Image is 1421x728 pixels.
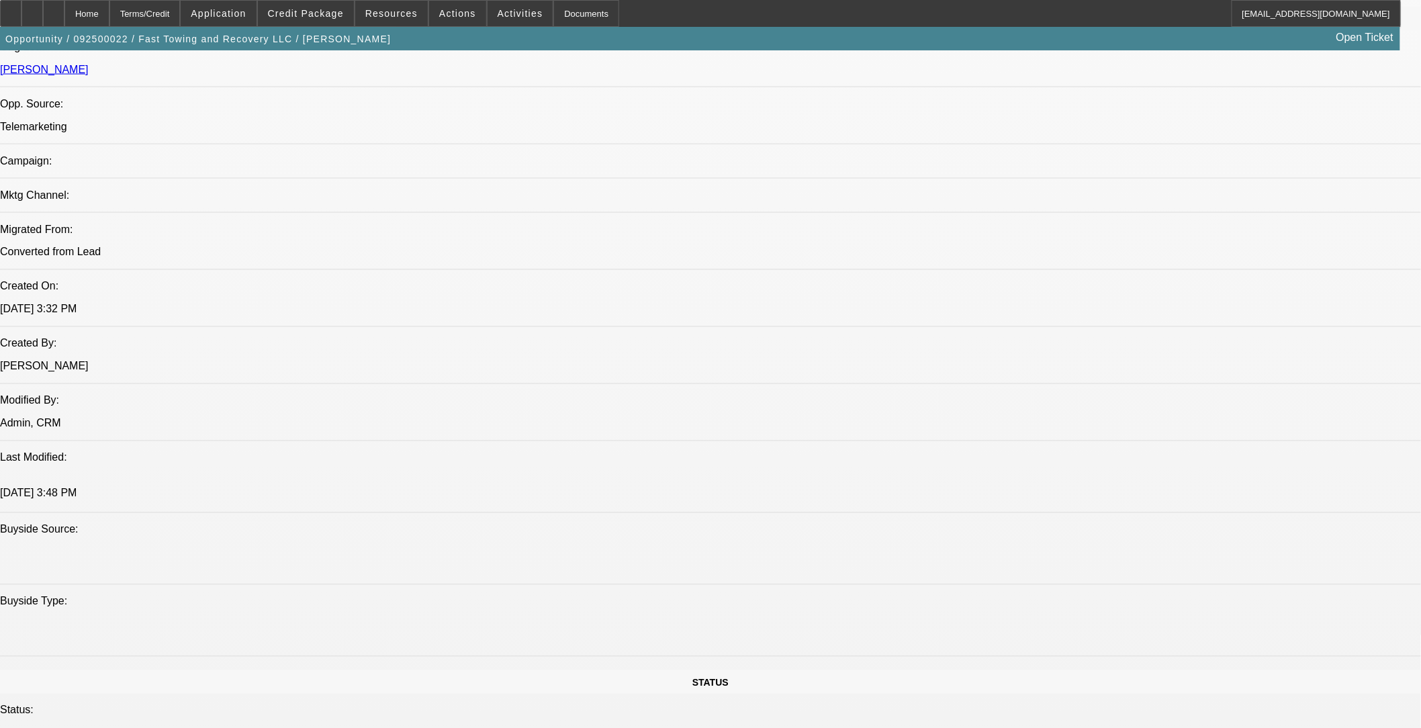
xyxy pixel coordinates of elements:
[5,34,391,44] span: Opportunity / 092500022 / Fast Towing and Recovery LLC / [PERSON_NAME]
[1331,26,1399,49] a: Open Ticket
[488,1,553,26] button: Activities
[439,8,476,19] span: Actions
[429,1,486,26] button: Actions
[365,8,418,19] span: Resources
[191,8,246,19] span: Application
[181,1,256,26] button: Application
[268,8,344,19] span: Credit Package
[498,8,543,19] span: Activities
[355,1,428,26] button: Resources
[692,678,729,688] span: STATUS
[258,1,354,26] button: Credit Package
